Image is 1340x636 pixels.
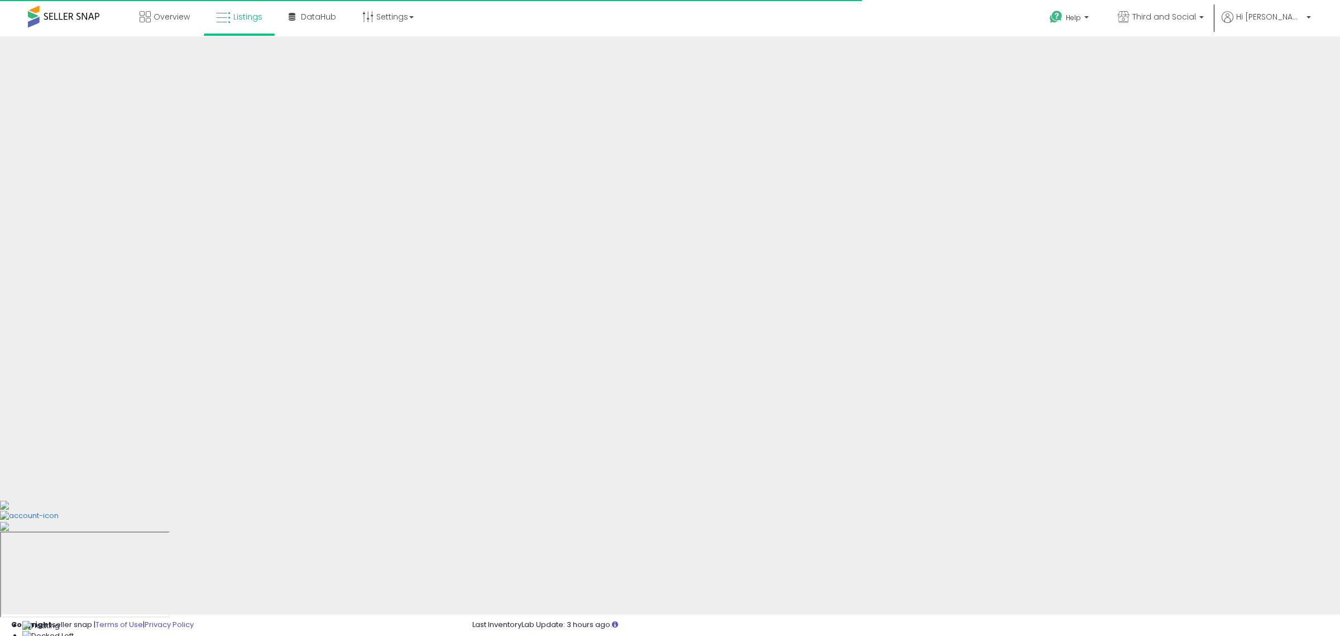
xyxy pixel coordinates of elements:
[1049,10,1063,24] i: Get Help
[1222,11,1311,36] a: Hi [PERSON_NAME]
[233,11,262,22] span: Listings
[1132,11,1196,22] span: Third and Social
[301,11,336,22] span: DataHub
[154,11,190,22] span: Overview
[22,621,60,632] img: Floating
[1041,2,1100,36] a: Help
[1066,13,1081,22] span: Help
[1236,11,1303,22] span: Hi [PERSON_NAME]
